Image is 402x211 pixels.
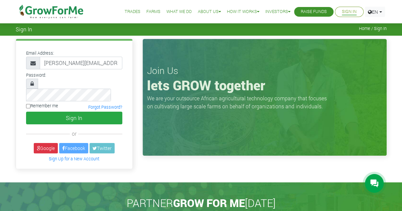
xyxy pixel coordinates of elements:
span: Sign In [16,26,32,32]
a: EN [365,7,385,17]
a: About Us [198,8,221,15]
a: Sign Up for a New Account [49,156,99,161]
a: Sign In [342,8,357,15]
button: Sign In [26,112,122,124]
span: Home / Sign In [359,26,387,31]
span: GROW FOR ME [173,196,245,210]
a: Raise Funds [301,8,327,15]
label: Remember me [26,103,58,109]
a: What We Do [166,8,192,15]
div: or [26,130,122,138]
a: Farms [146,8,160,15]
a: Trades [125,8,140,15]
a: Investors [265,8,290,15]
label: Password: [26,72,46,78]
a: Forgot Password? [88,104,122,110]
h1: lets GROW together [147,77,382,93]
label: Email Address: [26,50,54,56]
input: Remember me [26,104,30,108]
h3: Join Us [147,65,382,76]
p: We are your outsource African agricultural technology company that focuses on cultivating large s... [147,94,331,110]
input: Email Address [40,57,122,69]
a: Google [34,143,58,153]
a: How it Works [227,8,259,15]
h2: PARTNER [DATE] [18,197,384,209]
